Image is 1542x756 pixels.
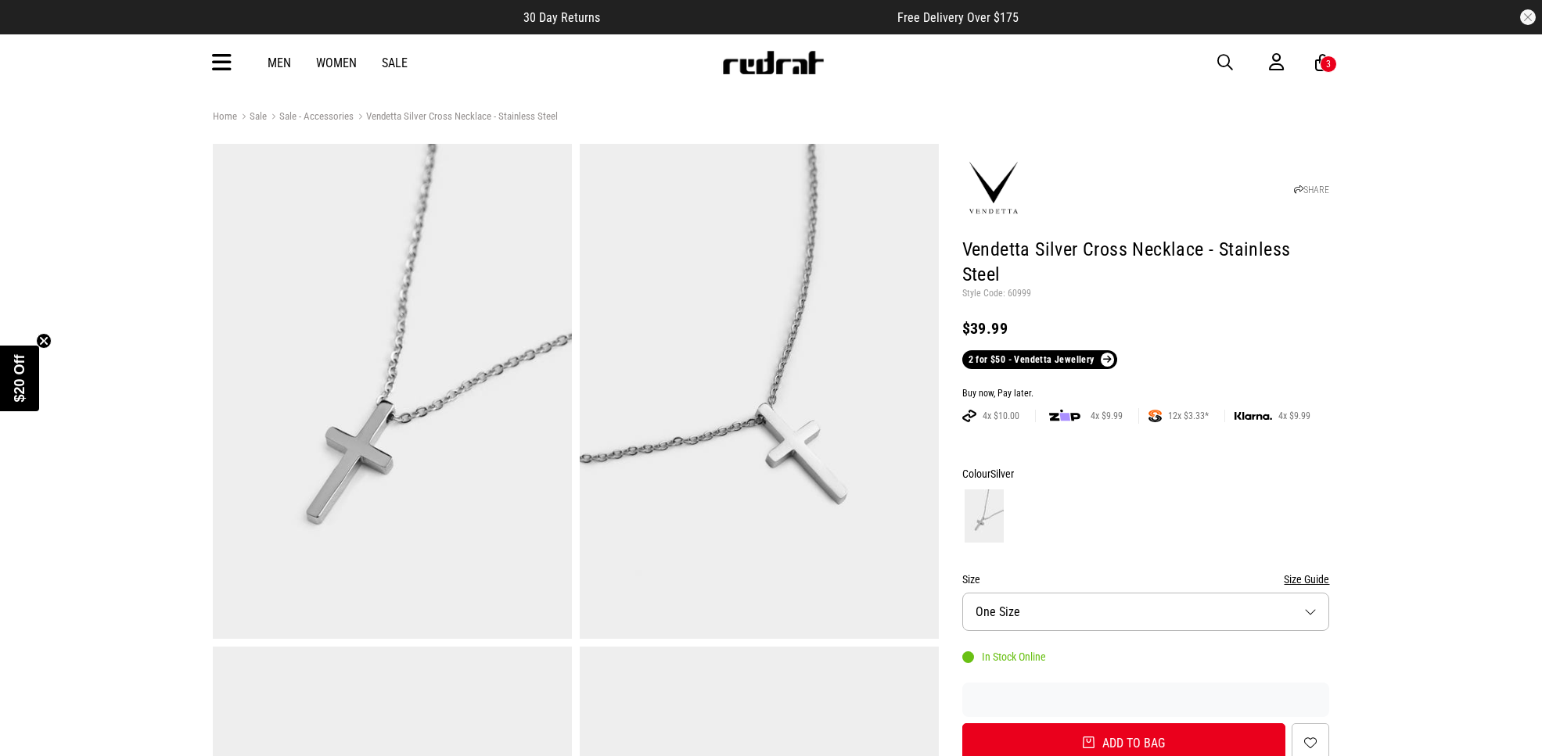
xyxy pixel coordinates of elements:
[1049,408,1080,424] img: zip
[962,350,1117,369] a: 2 for $50 - Vendetta Jewellery
[962,388,1330,400] div: Buy now, Pay later.
[990,468,1014,480] span: Silver
[897,10,1019,25] span: Free Delivery Over $175
[12,354,27,402] span: $20 Off
[965,489,1004,543] img: Silver
[237,110,267,125] a: Sale
[962,464,1330,483] div: Colour
[316,56,357,70] a: Women
[962,319,1330,338] div: $39.99
[1315,55,1330,71] a: 3
[962,410,976,422] img: AFTERPAY
[1162,410,1215,422] span: 12x $3.33*
[962,593,1330,631] button: One Size
[382,56,408,70] a: Sale
[962,650,1046,663] div: In Stock Online
[36,333,52,349] button: Close teaser
[523,10,600,25] span: 30 Day Returns
[1284,570,1329,589] button: Size Guide
[962,692,1330,708] iframe: Customer reviews powered by Trustpilot
[962,570,1330,589] div: Size
[962,238,1330,288] h1: Vendetta Silver Cross Necklace - Stainless Steel
[1294,185,1329,195] a: SHARE
[1272,410,1317,422] span: 4x $9.99
[580,144,939,639] img: Vendetta Silver Cross Necklace - Stainless Steel in Silver
[213,144,572,639] img: Vendetta Silver Cross Necklace - Stainless Steel in Silver
[354,110,558,125] a: Vendetta Silver Cross Necklace - Stainless Steel
[1326,59,1331,70] div: 3
[962,288,1330,300] p: Style Code: 60999
[962,157,1025,220] img: Vendetta
[213,110,237,122] a: Home
[268,56,291,70] a: Men
[1235,412,1272,421] img: KLARNA
[631,9,866,25] iframe: Customer reviews powered by Trustpilot
[976,410,1026,422] span: 4x $10.00
[267,110,354,125] a: Sale - Accessories
[976,604,1020,619] span: One Size
[1148,410,1162,422] img: SPLITPAY
[721,51,825,74] img: Redrat logo
[1084,410,1129,422] span: 4x $9.99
